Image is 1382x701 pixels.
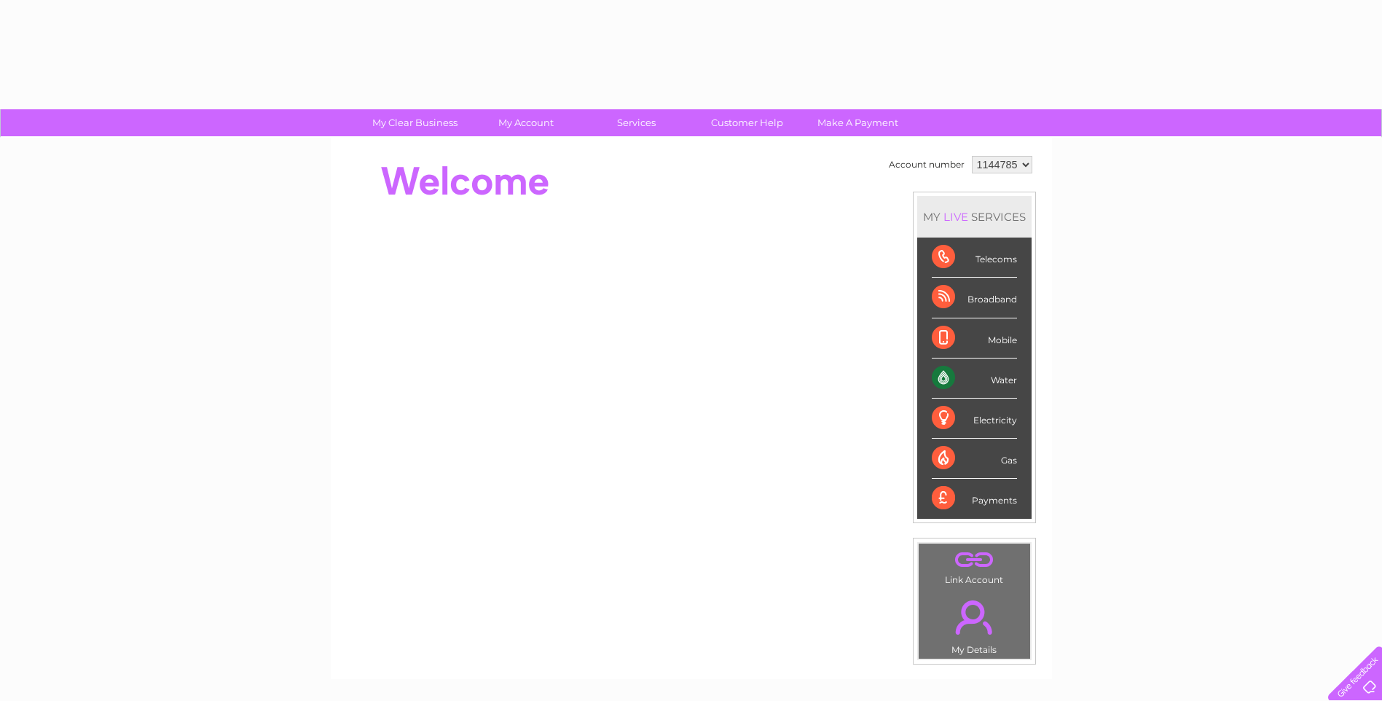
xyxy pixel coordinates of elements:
a: . [922,547,1026,573]
a: Make A Payment [798,109,918,136]
div: LIVE [941,210,971,224]
td: Link Account [918,543,1031,589]
div: Electricity [932,399,1017,439]
a: Services [576,109,696,136]
div: Mobile [932,318,1017,359]
div: Telecoms [932,238,1017,278]
a: My Clear Business [355,109,475,136]
div: Water [932,359,1017,399]
div: MY SERVICES [917,196,1032,238]
a: . [922,592,1026,643]
td: My Details [918,588,1031,659]
div: Gas [932,439,1017,479]
td: Account number [885,152,968,177]
div: Broadband [932,278,1017,318]
a: Customer Help [687,109,807,136]
div: Payments [932,479,1017,518]
a: My Account [466,109,586,136]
